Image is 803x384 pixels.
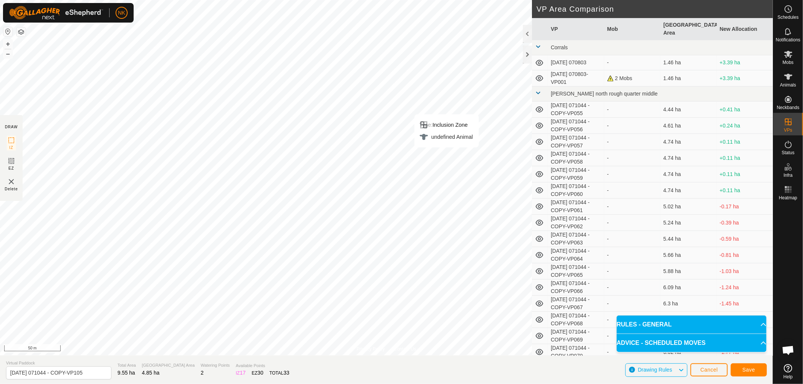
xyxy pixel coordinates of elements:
[548,215,604,231] td: [DATE] 071044 - COPY-VP062
[3,39,12,49] button: +
[607,300,657,308] div: -
[548,231,604,247] td: [DATE] 071044 - COPY-VP063
[660,279,716,296] td: 6.09 ha
[236,369,245,377] div: IZ
[548,199,604,215] td: [DATE] 071044 - COPY-VP061
[731,363,767,376] button: Save
[607,74,657,82] div: 2 Mobs
[607,59,657,67] div: -
[717,102,773,118] td: +0.41 ha
[201,370,204,376] span: 2
[717,150,773,166] td: +0.11 ha
[717,312,773,328] td: -1.22 ha
[7,177,16,186] img: VP
[548,102,604,118] td: [DATE] 071044 - COPY-VP055
[717,279,773,296] td: -1.24 ha
[660,102,716,118] td: 4.44 ha
[717,70,773,87] td: +3.39 ha
[419,132,473,141] div: undefined Animal
[548,344,604,360] td: [DATE] 071044 - COPY-VP070
[617,338,705,348] span: ADVICE - SCHEDULED MOVES
[548,150,604,166] td: [DATE] 071044 - COPY-VP058
[617,320,672,329] span: RULES - GENERAL
[773,361,803,382] a: Help
[548,18,604,40] th: VP
[777,15,798,20] span: Schedules
[607,235,657,243] div: -
[779,196,797,200] span: Heatmap
[717,134,773,150] td: +0.11 ha
[3,49,12,58] button: –
[548,118,604,134] td: [DATE] 071044 - COPY-VP056
[607,203,657,211] div: -
[660,134,716,150] td: 4.74 ha
[660,231,716,247] td: 5.44 ha
[660,296,716,312] td: 6.3 ha
[660,55,716,70] td: 1.46 ha
[548,263,604,279] td: [DATE] 071044 - COPY-VP065
[607,284,657,291] div: -
[607,316,657,324] div: -
[283,370,290,376] span: 33
[5,124,18,130] div: DRAW
[5,186,18,192] span: Delete
[660,199,716,215] td: 5.02 ha
[201,362,230,369] span: Watering Points
[551,44,568,50] span: Corrals
[9,145,14,150] span: IZ
[548,70,604,87] td: [DATE] 070803-VP001
[118,9,125,17] span: NK
[607,106,657,114] div: -
[660,166,716,182] td: 4.74 ha
[117,362,136,369] span: Total Area
[604,18,660,40] th: Mob
[607,187,657,194] div: -
[548,312,604,328] td: [DATE] 071044 - COPY-VP068
[777,339,800,361] a: Open chat
[717,182,773,199] td: +0.11 ha
[660,70,716,87] td: 1.46 ha
[717,55,773,70] td: +3.39 ha
[17,27,26,36] button: Map Layers
[783,375,793,379] span: Help
[660,312,716,328] td: 6.07 ha
[548,279,604,296] td: [DATE] 071044 - COPY-VP066
[617,334,766,352] p-accordion-header: ADVICE - SCHEDULED MOVES
[717,263,773,279] td: -1.03 ha
[660,263,716,279] td: 5.88 ha
[717,247,773,263] td: -0.81 ha
[536,5,773,14] h2: VP Area Comparison
[617,316,766,334] p-accordion-header: RULES - GENERAL
[777,105,799,110] span: Neckbands
[607,122,657,130] div: -
[717,296,773,312] td: -1.45 ha
[419,120,473,129] div: Inclusion Zone
[783,173,792,178] span: Infra
[9,165,14,171] span: EZ
[548,134,604,150] td: [DATE] 071044 - COPY-VP057
[548,296,604,312] td: [DATE] 071044 - COPY-VP067
[548,328,604,344] td: [DATE] 071044 - COPY-VP069
[240,370,246,376] span: 17
[742,367,755,373] span: Save
[551,91,658,97] span: [PERSON_NAME] north rough quarter middle
[717,199,773,215] td: -0.17 ha
[607,170,657,178] div: -
[660,215,716,231] td: 5.24 ha
[783,60,794,65] span: Mobs
[9,6,103,20] img: Gallagher Logo
[638,367,672,373] span: Drawing Rules
[700,367,718,373] span: Cancel
[394,346,416,352] a: Contact Us
[660,150,716,166] td: 4.74 ha
[142,370,160,376] span: 4.85 ha
[548,182,604,199] td: [DATE] 071044 - COPY-VP060
[6,360,111,366] span: Virtual Paddock
[357,346,385,352] a: Privacy Policy
[607,348,657,356] div: -
[258,370,264,376] span: 30
[607,332,657,340] div: -
[548,247,604,263] td: [DATE] 071044 - COPY-VP064
[607,267,657,275] div: -
[660,118,716,134] td: 4.61 ha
